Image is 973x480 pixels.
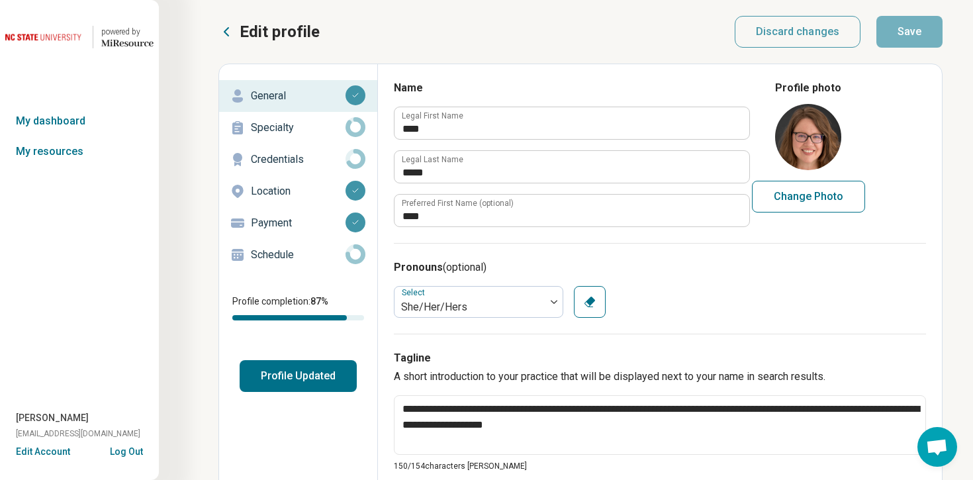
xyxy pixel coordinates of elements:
[219,207,377,239] a: Payment
[232,315,364,320] div: Profile completion
[394,260,926,275] h3: Pronouns
[251,183,346,199] p: Location
[16,428,140,440] span: [EMAIL_ADDRESS][DOMAIN_NAME]
[251,247,346,263] p: Schedule
[219,287,377,328] div: Profile completion:
[219,239,377,271] a: Schedule
[5,21,85,53] img: North Carolina State University
[876,16,943,48] button: Save
[240,21,320,42] p: Edit profile
[775,80,841,96] legend: Profile photo
[402,288,428,297] label: Select
[218,21,320,42] button: Edit profile
[251,152,346,168] p: Credentials
[310,296,328,307] span: 87 %
[101,26,154,38] div: powered by
[401,299,539,315] div: She/Her/Hers
[251,215,346,231] p: Payment
[16,445,70,459] button: Edit Account
[443,261,486,273] span: (optional)
[402,112,463,120] label: Legal First Name
[394,350,926,366] h3: Tagline
[394,460,926,472] p: 150/ 154 characters [PERSON_NAME]
[775,104,841,170] img: avatar image
[402,199,514,207] label: Preferred First Name (optional)
[16,411,89,425] span: [PERSON_NAME]
[251,120,346,136] p: Specialty
[251,88,346,104] p: General
[110,445,143,456] button: Log Out
[402,156,463,164] label: Legal Last Name
[219,144,377,175] a: Credentials
[219,80,377,112] a: General
[5,21,154,53] a: North Carolina State University powered by
[735,16,861,48] button: Discard changes
[219,175,377,207] a: Location
[394,80,749,96] h3: Name
[219,112,377,144] a: Specialty
[394,369,926,385] p: A short introduction to your practice that will be displayed next to your name in search results.
[917,427,957,467] div: Open chat
[752,181,865,213] button: Change Photo
[240,360,357,392] button: Profile Updated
